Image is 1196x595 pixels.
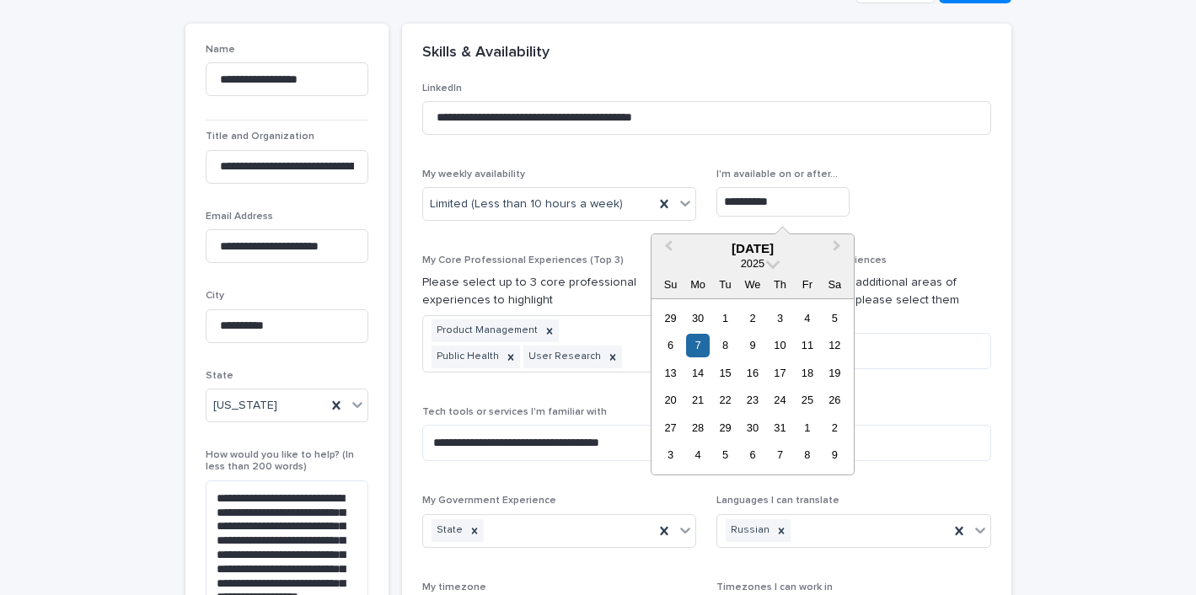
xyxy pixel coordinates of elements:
[714,362,737,384] div: Choose Tuesday, July 15th, 2025
[652,241,854,256] div: [DATE]
[206,291,224,301] span: City
[686,273,709,296] div: Mo
[686,443,709,466] div: Choose Monday, August 4th, 2025
[741,443,764,466] div: Choose Wednesday, August 6th, 2025
[659,416,682,439] div: Choose Sunday, July 27th, 2025
[741,416,764,439] div: Choose Wednesday, July 30th, 2025
[422,44,550,62] h2: Skills & Availability
[796,443,818,466] div: Choose Friday, August 8th, 2025
[206,212,273,222] span: Email Address
[206,371,233,381] span: State
[714,273,737,296] div: Tu
[206,45,235,55] span: Name
[796,307,818,330] div: Choose Friday, July 4th, 2025
[422,255,624,265] span: My Core Professional Experiences (Top 3)
[741,257,764,270] span: 2025
[823,389,846,411] div: Choose Saturday, July 26th, 2025
[206,450,354,472] span: How would you like to help? (In less than 200 words)
[741,334,764,356] div: Choose Wednesday, July 9th, 2025
[659,389,682,411] div: Choose Sunday, July 20th, 2025
[823,334,846,356] div: Choose Saturday, July 12th, 2025
[659,307,682,330] div: Choose Sunday, June 29th, 2025
[769,416,791,439] div: Choose Thursday, July 31st, 2025
[769,362,791,384] div: Choose Thursday, July 17th, 2025
[659,443,682,466] div: Choose Sunday, August 3rd, 2025
[430,196,623,213] span: Limited (Less than 10 hours a week)
[796,273,818,296] div: Fr
[206,131,314,142] span: Title and Organization
[432,519,465,542] div: State
[714,334,737,356] div: Choose Tuesday, July 8th, 2025
[823,443,846,466] div: Choose Saturday, August 9th, 2025
[686,307,709,330] div: Choose Monday, June 30th, 2025
[769,334,791,356] div: Choose Thursday, July 10th, 2025
[769,443,791,466] div: Choose Thursday, August 7th, 2025
[523,346,603,368] div: User Research
[422,407,607,417] span: Tech tools or services I'm familiar with
[741,307,764,330] div: Choose Wednesday, July 2nd, 2025
[432,319,540,342] div: Product Management
[823,273,846,296] div: Sa
[659,273,682,296] div: Su
[716,582,833,592] span: Timezones I can work in
[796,389,818,411] div: Choose Friday, July 25th, 2025
[422,274,697,309] p: Please select up to 3 core professional experiences to highlight
[823,307,846,330] div: Choose Saturday, July 5th, 2025
[796,334,818,356] div: Choose Friday, July 11th, 2025
[714,443,737,466] div: Choose Tuesday, August 5th, 2025
[657,304,848,469] div: month 2025-07
[741,273,764,296] div: We
[726,519,772,542] div: Russian
[714,416,737,439] div: Choose Tuesday, July 29th, 2025
[716,496,839,506] span: Languages I can translate
[741,389,764,411] div: Choose Wednesday, July 23rd, 2025
[823,362,846,384] div: Choose Saturday, July 19th, 2025
[422,83,462,94] span: LinkedIn
[741,362,764,384] div: Choose Wednesday, July 16th, 2025
[714,389,737,411] div: Choose Tuesday, July 22nd, 2025
[769,273,791,296] div: Th
[686,416,709,439] div: Choose Monday, July 28th, 2025
[653,236,680,263] button: Previous Month
[686,389,709,411] div: Choose Monday, July 21st, 2025
[769,389,791,411] div: Choose Thursday, July 24th, 2025
[659,334,682,356] div: Choose Sunday, July 6th, 2025
[714,307,737,330] div: Choose Tuesday, July 1st, 2025
[825,236,852,263] button: Next Month
[422,169,525,180] span: My weekly availability
[716,169,838,180] span: I'm available on or after...
[796,362,818,384] div: Choose Friday, July 18th, 2025
[686,362,709,384] div: Choose Monday, July 14th, 2025
[422,582,486,592] span: My timezone
[686,334,709,356] div: Choose Monday, July 7th, 2025
[659,362,682,384] div: Choose Sunday, July 13th, 2025
[422,496,556,506] span: My Government Experience
[823,416,846,439] div: Choose Saturday, August 2nd, 2025
[432,346,501,368] div: Public Health
[213,397,277,415] span: [US_STATE]
[769,307,791,330] div: Choose Thursday, July 3rd, 2025
[796,416,818,439] div: Choose Friday, August 1st, 2025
